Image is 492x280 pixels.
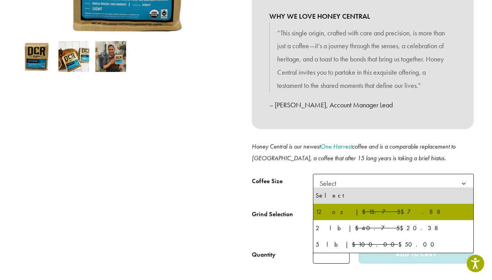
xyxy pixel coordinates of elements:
p: – [PERSON_NAME], Account Manager Lead [269,98,456,112]
a: One Harvest [320,142,352,150]
span: Select [316,176,344,191]
label: Coffee Size [252,176,313,187]
i: Honey Central is our newest coffee and is a comparable replacement to [GEOGRAPHIC_DATA], a coffee... [252,142,455,162]
span: Select [313,174,474,193]
button: Add to cart [358,246,474,264]
del: $40.75 [355,224,400,232]
div: 12 oz | $7.88 [316,206,471,218]
del: $15.75 [362,208,401,216]
p: “This single origin, crafted with care and precision, is more than just a coffee—it’s a journey t... [277,26,448,92]
img: Honey Central [21,41,52,72]
del: $100.00 [352,240,398,248]
li: Select [313,187,473,204]
div: 5 lb | $50.00 [316,239,471,250]
input: Product quantity [313,246,350,264]
div: 2 lb | $20.38 [316,222,471,234]
label: Grind Selection [252,209,313,220]
div: Quantity [252,250,276,259]
b: WHY WE LOVE HONEY CENTRAL [269,10,456,23]
img: Honey Central - Image 2 [58,41,89,72]
img: Honey Central - Image 3 [95,41,126,72]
